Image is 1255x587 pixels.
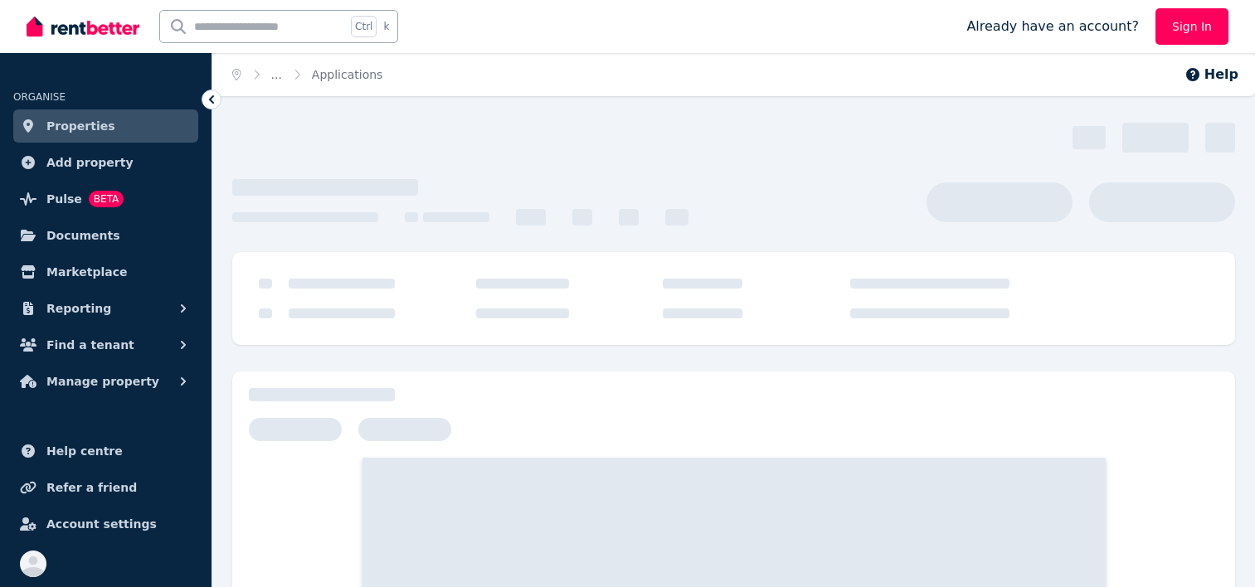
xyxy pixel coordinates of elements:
img: RentBetter [27,14,139,39]
a: Account settings [13,507,198,541]
span: Manage property [46,371,159,391]
button: Reporting [13,292,198,325]
span: Applications [312,66,383,83]
a: Marketplace [13,255,198,289]
span: Pulse [46,189,82,209]
a: Help centre [13,434,198,468]
a: Refer a friend [13,471,198,504]
span: Reporting [46,298,111,318]
span: Already have an account? [966,17,1139,36]
a: Properties [13,109,198,143]
span: Add property [46,153,134,172]
a: Sign In [1155,8,1228,45]
span: Refer a friend [46,478,137,497]
span: Properties [46,116,115,136]
span: ORGANISE [13,91,66,103]
button: Manage property [13,365,198,398]
nav: Breadcrumb [212,53,402,96]
span: Account settings [46,514,157,534]
span: Help centre [46,441,123,461]
span: ... [271,68,282,81]
a: Add property [13,146,198,179]
a: PulseBETA [13,182,198,216]
span: Documents [46,226,120,245]
button: Help [1184,65,1238,85]
span: k [383,20,389,33]
span: Marketplace [46,262,127,282]
span: BETA [89,191,124,207]
button: Find a tenant [13,328,198,361]
a: Documents [13,219,198,252]
span: Find a tenant [46,335,134,355]
span: Ctrl [351,16,377,37]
